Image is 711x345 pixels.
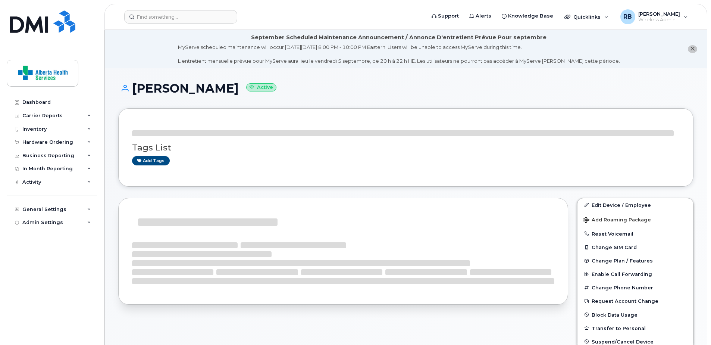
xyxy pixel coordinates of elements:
button: Change Plan / Features [577,254,693,267]
a: Add tags [132,156,170,165]
button: close notification [688,45,697,53]
button: Enable Call Forwarding [577,267,693,281]
button: Reset Voicemail [577,227,693,240]
div: MyServe scheduled maintenance will occur [DATE][DATE] 8:00 PM - 10:00 PM Eastern. Users will be u... [178,44,620,65]
button: Change Phone Number [577,281,693,294]
span: Suspend/Cancel Device [592,339,654,344]
button: Change SIM Card [577,240,693,254]
span: Change Plan / Features [592,258,653,264]
button: Add Roaming Package [577,212,693,227]
span: Add Roaming Package [583,217,651,224]
div: September Scheduled Maintenance Announcement / Annonce D'entretient Prévue Pour septembre [251,34,546,41]
h3: Tags List [132,143,680,152]
span: Enable Call Forwarding [592,271,652,277]
a: Edit Device / Employee [577,198,693,212]
button: Transfer to Personal [577,321,693,335]
button: Block Data Usage [577,308,693,321]
h1: [PERSON_NAME] [118,82,693,95]
small: Active [246,83,276,92]
button: Request Account Change [577,294,693,308]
